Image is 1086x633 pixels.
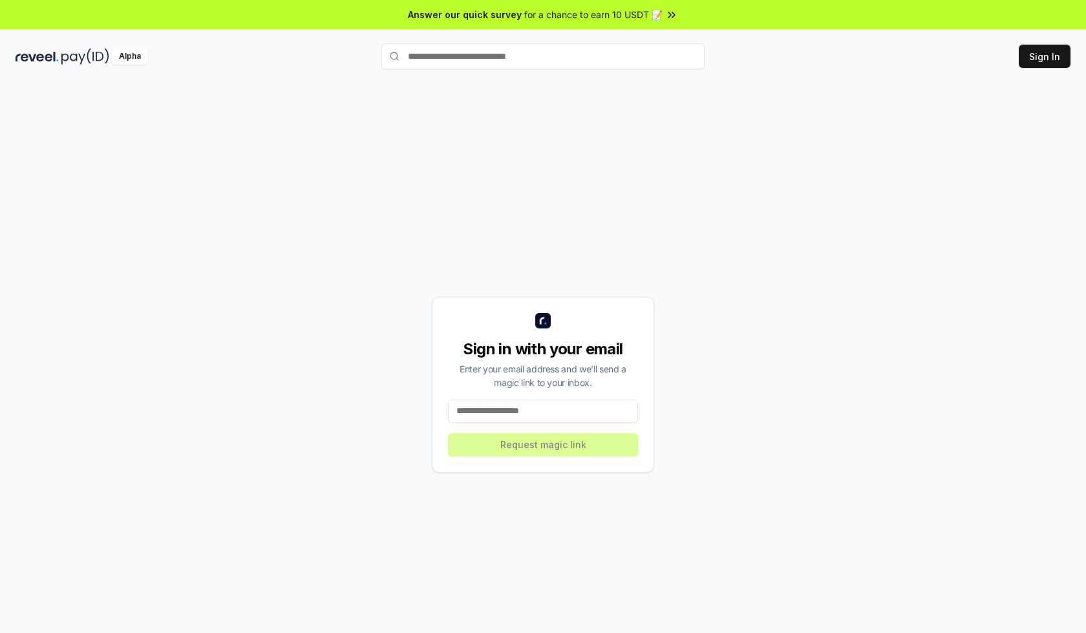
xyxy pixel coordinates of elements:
[524,8,663,21] span: for a chance to earn 10 USDT 📝
[1019,45,1070,68] button: Sign In
[112,48,148,65] div: Alpha
[408,8,522,21] span: Answer our quick survey
[61,48,109,65] img: pay_id
[535,313,551,328] img: logo_small
[448,339,638,359] div: Sign in with your email
[448,362,638,389] div: Enter your email address and we’ll send a magic link to your inbox.
[16,48,59,65] img: reveel_dark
